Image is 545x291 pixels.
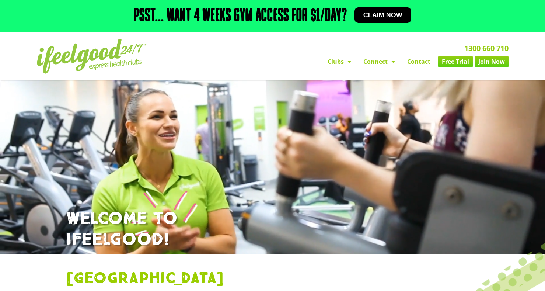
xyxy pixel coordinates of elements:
[464,43,509,53] a: 1300 660 710
[357,56,401,67] a: Connect
[475,56,509,67] a: Join Now
[401,56,436,67] a: Contact
[363,12,402,18] span: Claim now
[354,7,411,23] a: Claim now
[205,56,509,67] nav: Menu
[438,56,473,67] a: Free Trial
[322,56,357,67] a: Clubs
[134,7,347,25] h2: Psst... Want 4 weeks gym access for $1/day?
[66,208,479,251] h1: WELCOME TO IFEELGOOD!
[66,269,479,288] h1: [GEOGRAPHIC_DATA]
